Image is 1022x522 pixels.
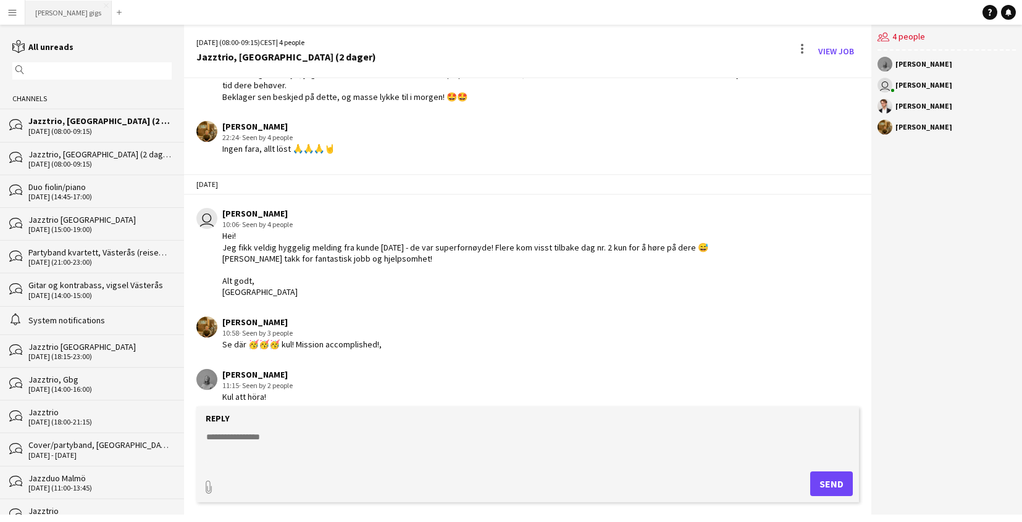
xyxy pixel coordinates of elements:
div: [DATE] (14:00-15:00) [28,291,172,300]
div: Cover/partyband, [GEOGRAPHIC_DATA] [28,439,172,450]
div: [PERSON_NAME] [222,317,382,328]
div: [DATE] (14:45-17:00) [28,193,172,201]
div: Jazztrio [GEOGRAPHIC_DATA] [28,341,172,352]
div: Jazztrio, Gbg [28,374,172,385]
div: Se där 🥳🥳🥳 kul! Mission accomplished!, [222,339,382,350]
div: 22:24 [222,132,335,143]
div: [PERSON_NAME] [222,208,708,219]
span: · Seen by 4 people [239,133,293,142]
a: All unreads [12,41,73,52]
div: [DATE] (08:00-09:15) | 4 people [196,37,376,48]
div: [PERSON_NAME] [222,121,335,132]
div: [DATE] (08:00-09:15) [28,127,172,136]
div: [DATE] (14:00-16:00) [28,385,172,394]
button: [PERSON_NAME] gigs [25,1,112,25]
span: · Seen by 2 people [239,381,293,390]
div: Jazztrio [28,407,172,418]
div: [DATE] (11:00-13:45) [28,484,172,492]
div: Gitar og kontrabass, vigsel Västerås [28,280,172,291]
div: Ingen fara, allt löst 🙏🙏🙏🤘 [222,143,335,154]
div: [DATE] (18:15-23:00) [28,352,172,361]
div: [DATE] [184,174,871,195]
div: Kul att höra! [222,391,293,402]
div: System notifications [28,315,172,326]
div: Jazzduo Malmö [28,473,172,484]
div: Jazztrio, [GEOGRAPHIC_DATA] (2 dager) [28,115,172,126]
div: 10:06 [222,219,708,230]
div: [PERSON_NAME] [895,81,952,89]
div: Hei! Jeg fikk veldig hyggelig melding fra kunde [DATE] - de var superfornøyde! Flere kom visst ti... [222,230,708,297]
div: [DATE] (21:00-23:00) [28,258,172,267]
a: View Job [813,41,859,61]
div: Jazztrio [GEOGRAPHIC_DATA] [28,214,172,225]
label: Reply [206,413,230,424]
div: 10:58 [222,328,382,339]
div: [PERSON_NAME] [895,102,952,110]
div: 4 people [877,25,1016,51]
div: Jazztrio, [GEOGRAPHIC_DATA] (2 dager) [196,51,376,62]
button: Send [810,471,853,496]
div: [DATE] (18:00-21:15) [28,418,172,426]
div: [DATE] (15:00-19:00) [28,225,172,234]
span: · Seen by 4 people [239,220,293,229]
div: [PERSON_NAME] [895,60,952,68]
div: [DATE] (08:00-09:15) [28,160,172,168]
div: Partyband kvartett, Västerås (reiseerstatning tilkommer) [28,247,172,258]
span: · Seen by 3 people [239,328,293,338]
div: Hei! Beklager så mye, jeg trodde dette var avtalt. Det er folk på plass fra klokka 7, så dere kan... [222,68,746,102]
div: Duo fiolin/piano [28,181,172,193]
div: [PERSON_NAME] [895,123,952,131]
div: [DATE] - [DATE] [28,451,172,460]
div: [PERSON_NAME] [222,369,293,380]
div: 11:15 [222,380,293,391]
div: Jazztrio, [GEOGRAPHIC_DATA] (2 dager) [28,149,172,160]
span: CEST [260,38,276,47]
div: Jazztrio [28,505,172,516]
